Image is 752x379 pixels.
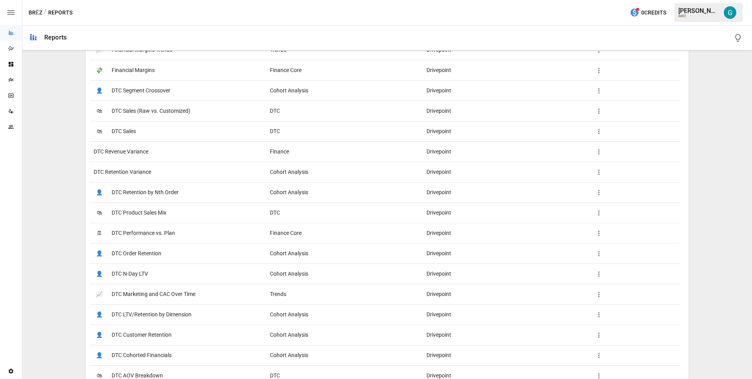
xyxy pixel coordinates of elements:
[94,187,105,199] span: 👤
[94,105,105,117] span: 🛍
[266,243,423,263] div: Cohort Analysis
[266,223,423,243] div: Finance Core
[112,81,170,101] span: DTC Segment Crossover
[423,60,579,80] div: Drivepoint
[423,263,579,284] div: Drivepoint
[423,243,579,263] div: Drivepoint
[423,345,579,365] div: Drivepoint
[266,284,423,304] div: Trends
[423,182,579,202] div: Drivepoint
[266,263,423,284] div: Cohort Analysis
[112,121,136,141] span: DTC Sales
[94,142,148,162] span: DTC Revenue Variance
[627,5,669,20] button: 0Credits
[112,325,172,345] span: DTC Customer Retention
[423,325,579,345] div: Drivepoint
[266,80,423,101] div: Cohort Analysis
[266,182,423,202] div: Cohort Analysis
[44,34,67,41] div: Reports
[423,304,579,325] div: Drivepoint
[423,80,579,101] div: Drivepoint
[112,244,161,263] span: DTC Order Retention
[112,101,190,121] span: DTC Sales (Raw vs. Customized)
[266,121,423,141] div: DTC
[94,85,105,97] span: 👤
[112,60,155,80] span: Financial Margins
[266,162,423,182] div: Cohort Analysis
[423,223,579,243] div: Drivepoint
[112,264,148,284] span: DTC N-Day LTV
[112,203,166,223] span: DTC Product Sales Mix
[94,329,105,341] span: 👤
[94,289,105,300] span: 📈
[266,141,423,162] div: Finance
[112,284,195,304] span: DTC Marketing and CAC Over Time
[423,141,579,162] div: Drivepoint
[678,14,719,18] div: BRĒZ
[94,268,105,280] span: 👤
[94,207,105,219] span: 🛍
[641,8,666,18] span: 0 Credits
[266,304,423,325] div: Cohort Analysis
[678,7,719,14] div: [PERSON_NAME]
[423,202,579,223] div: Drivepoint
[423,162,579,182] div: Drivepoint
[94,162,151,182] span: DTC Retention Variance
[44,8,47,18] div: /
[423,101,579,121] div: Drivepoint
[266,202,423,223] div: DTC
[112,345,172,365] span: DTC Cohorted Financials
[94,248,105,260] span: 👤
[94,309,105,321] span: 👤
[266,325,423,345] div: Cohort Analysis
[724,6,736,19] img: Gavin Acres
[266,60,423,80] div: Finance Core
[94,44,105,56] span: 📈
[94,350,105,361] span: 👤
[112,182,179,202] span: DTC Retention by Nth Order
[29,8,42,18] button: BRĒZ
[112,223,175,243] span: DTC Performance vs. Plan
[94,65,105,76] span: 💸
[94,126,105,137] span: 🛍
[423,121,579,141] div: Drivepoint
[719,2,741,23] button: Gavin Acres
[266,345,423,365] div: Cohort Analysis
[266,101,423,121] div: DTC
[423,284,579,304] div: Drivepoint
[94,227,105,239] span: 🗓
[112,305,192,325] span: DTC LTV/Retention by Dimension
